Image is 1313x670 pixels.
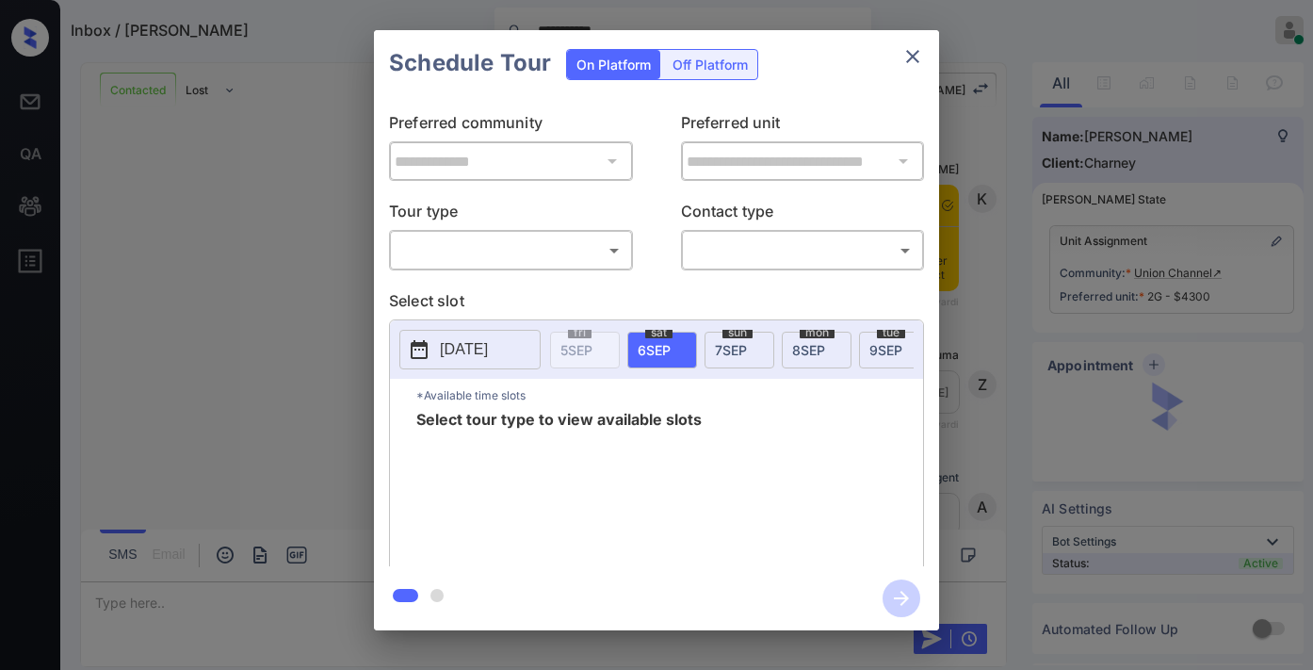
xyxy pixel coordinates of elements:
h2: Schedule Tour [374,30,566,96]
span: Select tour type to view available slots [416,412,702,563]
span: 8 SEP [792,342,825,358]
button: [DATE] [399,330,541,369]
p: *Available time slots [416,379,923,412]
span: 9 SEP [869,342,902,358]
span: mon [800,327,835,338]
span: sat [645,327,673,338]
p: Preferred unit [681,111,925,141]
div: date-select [627,332,697,368]
p: Contact type [681,200,925,230]
div: date-select [705,332,774,368]
div: Off Platform [663,50,757,79]
span: 7 SEP [715,342,747,358]
p: [DATE] [440,338,488,361]
p: Tour type [389,200,633,230]
div: On Platform [567,50,660,79]
span: tue [877,327,905,338]
p: Preferred community [389,111,633,141]
button: close [894,38,932,75]
span: sun [722,327,753,338]
div: date-select [859,332,929,368]
div: date-select [782,332,851,368]
p: Select slot [389,289,924,319]
span: 6 SEP [638,342,671,358]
